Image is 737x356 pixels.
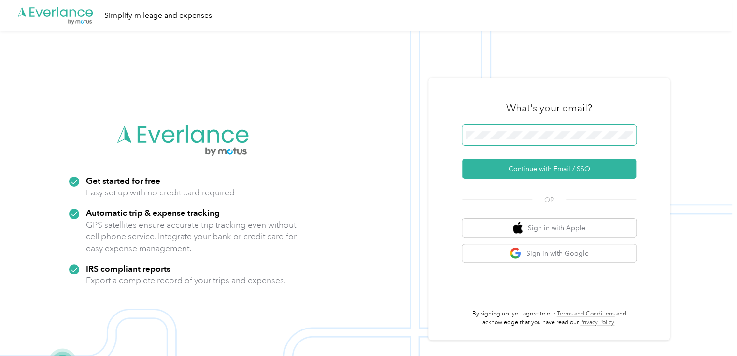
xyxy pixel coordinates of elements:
strong: Get started for free [86,176,160,186]
button: Continue with Email / SSO [462,159,636,179]
a: Privacy Policy [580,319,614,326]
p: Export a complete record of your trips and expenses. [86,274,286,287]
a: Terms and Conditions [557,310,615,317]
p: Easy set up with no credit card required [86,187,235,199]
strong: Automatic trip & expense tracking [86,207,220,218]
h3: What's your email? [506,101,592,115]
img: apple logo [513,222,523,234]
img: google logo [510,247,522,260]
p: GPS satellites ensure accurate trip tracking even without cell phone service. Integrate your bank... [86,219,297,255]
div: Simplify mileage and expenses [104,10,212,22]
button: apple logoSign in with Apple [462,219,636,237]
p: By signing up, you agree to our and acknowledge that you have read our . [462,310,636,327]
strong: IRS compliant reports [86,263,170,274]
span: OR [532,195,566,205]
button: google logoSign in with Google [462,244,636,263]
